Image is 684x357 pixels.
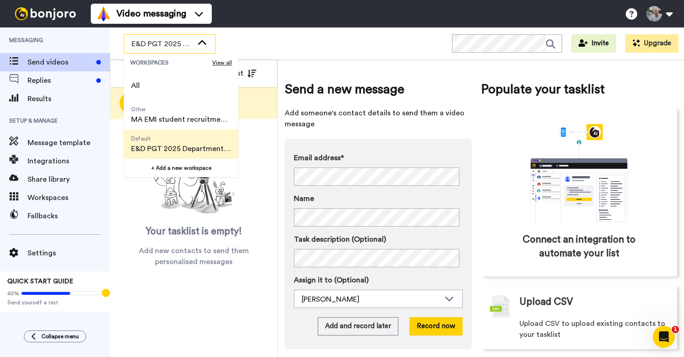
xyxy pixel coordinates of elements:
span: Replies [28,75,93,86]
button: Record now [409,317,463,335]
span: Message template [28,137,110,148]
span: QUICK START GUIDE [7,278,73,285]
div: Tooltip anchor [102,289,110,297]
span: Send a new message [285,80,472,98]
button: Invite [571,34,616,53]
button: Collapse menu [24,330,86,342]
span: View all [212,59,232,66]
span: MA EMI student recruitment 2021 [131,114,231,125]
span: Connect an integration to automate your list [520,233,638,260]
span: Populate your tasklist [481,80,677,98]
div: [PERSON_NAME] [302,294,440,305]
span: Add someone's contact details to send them a video message [285,108,472,130]
span: Default [131,135,231,142]
span: Name [294,193,314,204]
span: Integrations [28,156,110,167]
iframe: Intercom live chat [653,326,675,348]
img: vm-color.svg [96,6,111,21]
label: Email address* [294,152,463,163]
span: Add new contacts to send them personalised messages [124,245,264,267]
span: Send yourself a test [7,299,103,306]
span: Video messaging [116,7,186,20]
span: Upload CSV [519,295,573,309]
span: Fallbacks [28,211,110,222]
div: animation [510,124,648,224]
span: E&D PGT 2025 Department of Architecture and Civil Engineering List 1 [PERSON_NAME] [132,38,193,49]
button: + Add a new workspace [124,159,238,177]
button: Upgrade [625,34,678,53]
img: bj-logo-header-white.svg [11,7,80,20]
span: Results [28,93,110,104]
span: Send videos [28,57,93,68]
span: 60% [7,290,19,297]
span: Share library [28,174,110,185]
span: Your tasklist is empty! [146,225,242,238]
span: Settings [28,248,110,259]
span: E&D PGT 2025 Department of Architecture and Civil Engineering List 1 [PERSON_NAME] [131,143,231,154]
button: Add and record later [318,317,398,335]
img: ready-set-action.png [148,145,240,218]
span: Upload CSV to upload existing contacts to your tasklist [519,318,668,340]
span: All [131,80,140,91]
label: Assign it to (Optional) [294,275,463,286]
span: 1 [672,326,679,333]
span: Other [131,106,231,113]
span: WORKSPACES [130,59,212,66]
span: Collapse menu [41,333,79,340]
label: Task description (Optional) [294,234,463,245]
span: Workspaces [28,192,110,203]
img: csv-grey.png [490,295,510,318]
